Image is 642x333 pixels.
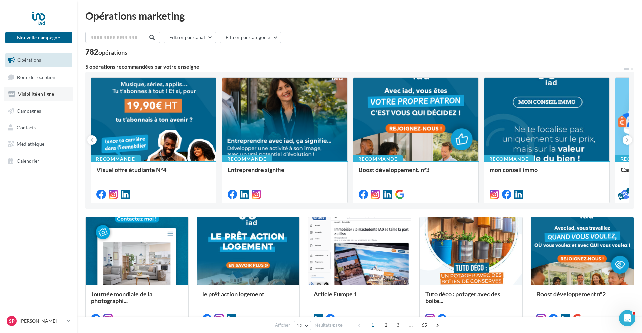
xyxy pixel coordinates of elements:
[9,318,15,324] span: Sp
[91,155,141,163] div: Recommandé
[98,49,127,55] div: opérations
[17,108,41,114] span: Campagnes
[18,91,54,97] span: Visibilité en ligne
[294,321,311,330] button: 12
[228,166,284,173] span: Entreprendre signifie
[297,323,303,328] span: 12
[315,322,343,328] span: résultats/page
[202,290,264,298] span: le prêt action logement
[91,290,152,304] span: Journée mondiale de la photographi...
[17,57,41,63] span: Opérations
[5,315,72,327] a: Sp [PERSON_NAME]
[4,137,73,151] a: Médiathèque
[314,290,357,298] span: Article Europe 1
[359,166,429,173] span: Boost développement. n°3
[96,166,166,173] span: Visuel offre étudiante N°4
[419,320,430,330] span: 65
[619,310,635,326] iframe: Intercom live chat
[275,322,290,328] span: Afficher
[4,154,73,168] a: Calendrier
[17,74,55,80] span: Boîte de réception
[19,318,64,324] p: [PERSON_NAME]
[4,121,73,135] a: Contacts
[406,320,416,330] span: ...
[536,290,606,298] span: Boost développement n°2
[490,166,538,173] span: mon conseil immo
[220,32,281,43] button: Filtrer par catégorie
[85,64,623,69] div: 5 opérations recommandées par votre enseigne
[393,320,403,330] span: 3
[484,155,534,163] div: Recommandé
[17,124,36,130] span: Contacts
[5,32,72,43] button: Nouvelle campagne
[4,70,73,84] a: Boîte de réception
[164,32,216,43] button: Filtrer par canal
[380,320,391,330] span: 2
[17,158,39,164] span: Calendrier
[367,320,378,330] span: 1
[85,11,634,21] div: Opérations marketing
[222,155,272,163] div: Recommandé
[626,188,632,194] div: 5
[17,141,44,147] span: Médiathèque
[4,104,73,118] a: Campagnes
[4,87,73,101] a: Visibilité en ligne
[85,48,127,56] div: 782
[353,155,403,163] div: Recommandé
[425,290,500,304] span: Tuto déco : potager avec des boite...
[4,53,73,67] a: Opérations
